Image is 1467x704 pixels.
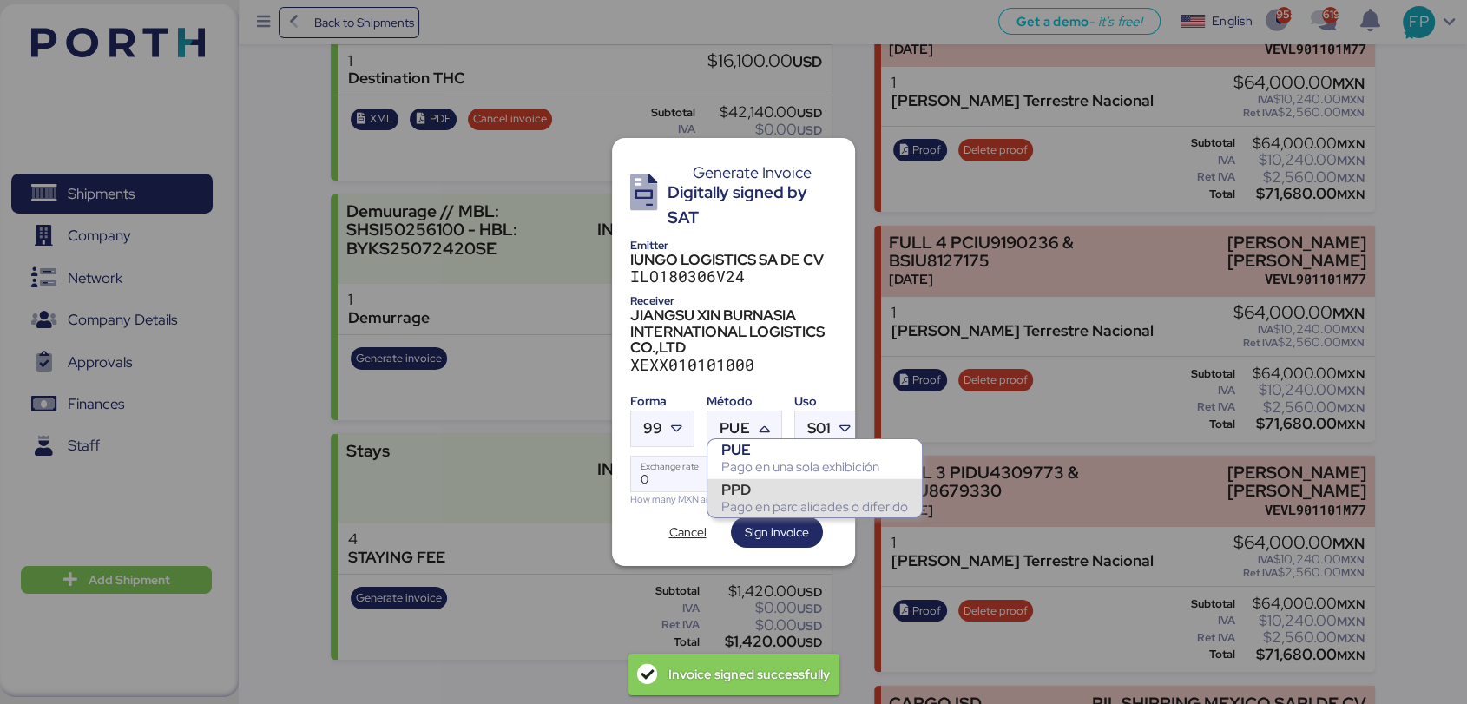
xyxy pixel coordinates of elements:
div: Receiver [630,292,837,310]
div: ILO180306V24 [630,267,837,286]
div: XEXX010101000 [630,356,837,374]
span: PUE [720,421,749,436]
div: Digitally signed by SAT [668,181,838,230]
div: Pago en parcialidades o diferido [721,498,908,516]
div: Pago en una sola exhibición [721,458,908,476]
div: PPD [721,481,908,498]
button: Sign invoice [731,516,823,548]
div: JIANGSU XIN BURNASIA INTERNATIONAL LOGISTICS CO.,LTD [630,307,837,355]
button: Cancel [644,516,731,548]
div: Forma [630,392,694,411]
span: S01 [807,421,831,436]
div: Invoice signed successfully [668,658,830,691]
div: Generate Invoice [668,165,838,181]
div: Uso [794,392,863,411]
div: Método [707,392,781,411]
span: Cancel [669,522,707,543]
div: IUNGO LOGISTICS SA DE CV [630,252,837,267]
div: Emitter [630,236,837,254]
input: Exchange rate [631,457,862,491]
span: Sign invoice [745,522,809,543]
span: 99 [643,421,662,436]
div: How many MXN are 1 USD [630,492,863,507]
div: PUE [721,441,908,458]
